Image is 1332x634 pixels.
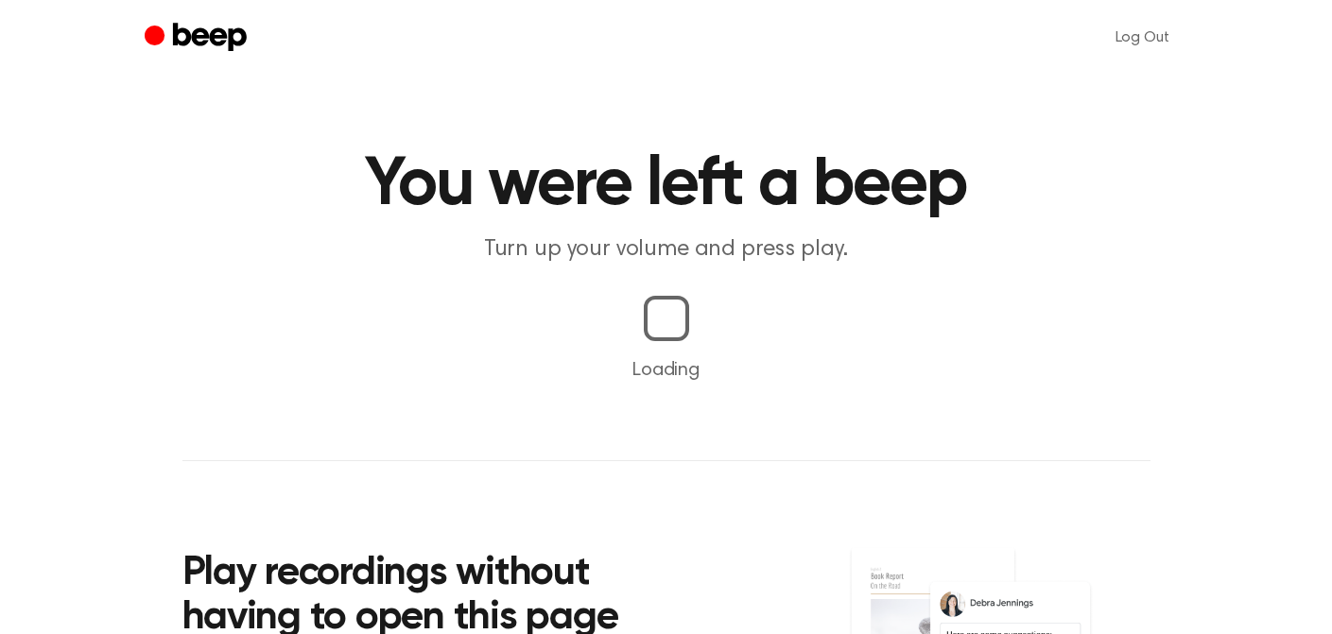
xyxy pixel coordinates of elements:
p: Loading [23,356,1309,385]
a: Beep [145,20,251,57]
p: Turn up your volume and press play. [303,234,1029,266]
h1: You were left a beep [182,151,1150,219]
a: Log Out [1097,15,1188,60]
